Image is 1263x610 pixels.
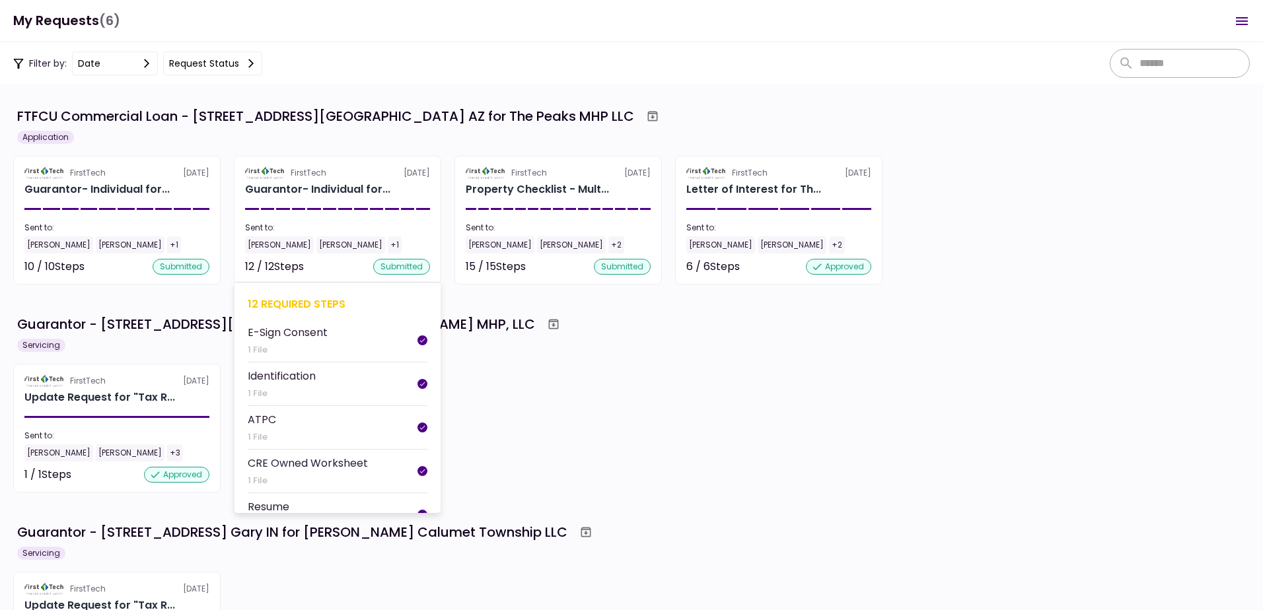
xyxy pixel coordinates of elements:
[70,375,106,387] div: FirstTech
[686,167,871,179] div: [DATE]
[245,259,304,275] div: 12 / 12 Steps
[574,520,598,544] button: Archive workflow
[24,222,209,234] div: Sent to:
[686,259,740,275] div: 6 / 6 Steps
[17,547,65,560] div: Servicing
[99,7,120,34] span: (6)
[316,236,385,254] div: [PERSON_NAME]
[758,236,826,254] div: [PERSON_NAME]
[248,368,316,384] div: Identification
[248,324,328,341] div: E-Sign Consent
[248,343,328,356] div: 1 File
[144,467,209,483] div: approved
[24,583,65,595] img: Partner logo
[248,296,427,312] div: 12 required steps
[24,259,85,275] div: 10 / 10 Steps
[17,106,634,126] div: FTFCU Commercial Loan - [STREET_ADDRESS][GEOGRAPHIC_DATA] AZ for The Peaks MHP LLC
[248,474,368,487] div: 1 File
[72,51,158,75] button: date
[24,375,65,387] img: Partner logo
[167,236,181,254] div: +1
[686,236,755,254] div: [PERSON_NAME]
[248,498,289,515] div: Resume
[388,236,402,254] div: +1
[1226,5,1258,37] button: Open menu
[24,583,209,595] div: [DATE]
[686,222,871,234] div: Sent to:
[542,312,565,336] button: Archive workflow
[24,182,170,197] div: Guarantor- Individual for The Peaks MHP LLC Cristina Sosa
[466,259,526,275] div: 15 / 15 Steps
[24,236,93,254] div: [PERSON_NAME]
[466,182,609,197] div: Property Checklist - Multi-Family for The Peaks MHP LLC 6110 N US Hwy 89
[13,51,262,75] div: Filter by:
[806,259,871,275] div: approved
[24,390,175,405] div: Update Request for "Tax Return - Guarantor"
[24,430,209,442] div: Sent to:
[732,167,768,179] div: FirstTech
[24,167,209,179] div: [DATE]
[829,236,845,254] div: +2
[245,182,390,197] div: Guarantor- Individual for The Peaks MHP LLC Jack Cardinal
[153,259,209,275] div: submitted
[466,167,651,179] div: [DATE]
[245,167,430,179] div: [DATE]
[248,430,276,444] div: 1 File
[24,167,65,179] img: Partner logo
[511,167,547,179] div: FirstTech
[24,375,209,387] div: [DATE]
[167,444,183,461] div: +3
[245,236,314,254] div: [PERSON_NAME]
[248,455,368,471] div: CRE Owned Worksheet
[686,167,727,179] img: Partner logo
[594,259,651,275] div: submitted
[537,236,606,254] div: [PERSON_NAME]
[17,522,567,542] div: Guarantor - [STREET_ADDRESS] Gary IN for [PERSON_NAME] Calumet Township LLC
[78,56,100,71] div: date
[466,167,506,179] img: Partner logo
[291,167,326,179] div: FirstTech
[245,222,430,234] div: Sent to:
[248,411,276,428] div: ATPC
[96,444,164,461] div: [PERSON_NAME]
[641,104,665,128] button: Archive workflow
[24,467,71,483] div: 1 / 1 Steps
[466,236,534,254] div: [PERSON_NAME]
[17,339,65,352] div: Servicing
[70,583,106,595] div: FirstTech
[17,314,535,334] div: Guarantor - [STREET_ADDRESS][PERSON_NAME] for [PERSON_NAME] MHP, LLC
[686,182,821,197] div: Letter of Interest for The Peaks MHP LLC 6110 N US Hwy 89 Flagstaff AZ
[466,222,651,234] div: Sent to:
[13,7,120,34] h1: My Requests
[248,387,316,400] div: 1 File
[70,167,106,179] div: FirstTech
[245,167,285,179] img: Partner logo
[163,51,262,75] button: Request status
[373,259,430,275] div: submitted
[24,444,93,461] div: [PERSON_NAME]
[17,131,74,144] div: Application
[608,236,624,254] div: +2
[96,236,164,254] div: [PERSON_NAME]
